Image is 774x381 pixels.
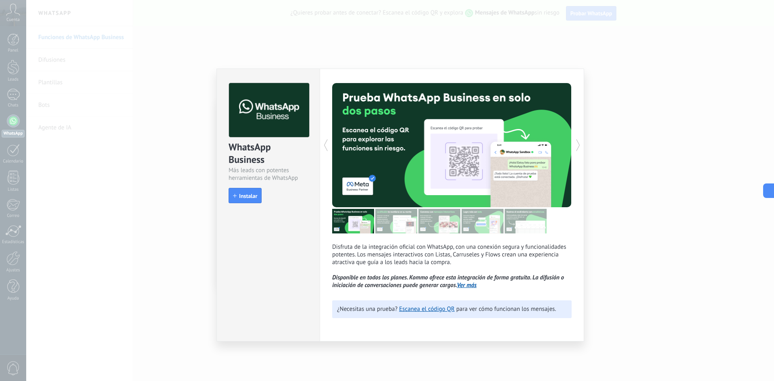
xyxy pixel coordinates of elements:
[375,209,417,233] img: tour_image_cc27419dad425b0ae96c2716632553fa.png
[332,274,564,289] i: Disponible en todos los planes. Kommo ofrece esta integración de forma gratuita. La difusión o in...
[332,243,572,289] p: Disfruta de la integración oficial con WhatsApp, con una conexión segura y funcionalidades potent...
[456,305,556,313] span: para ver cómo funcionan los mensajes.
[229,83,309,137] img: logo_main.png
[505,209,547,233] img: tour_image_cc377002d0016b7ebaeb4dbe65cb2175.png
[457,281,477,289] a: Ver más
[462,209,504,233] img: tour_image_62c9952fc9cf984da8d1d2aa2c453724.png
[418,209,460,233] img: tour_image_1009fe39f4f058b759f0df5a2b7f6f06.png
[337,305,397,313] span: ¿Necesitas una prueba?
[239,193,257,199] span: Instalar
[229,188,262,203] button: Instalar
[229,167,308,182] div: Más leads con potentes herramientas de WhatsApp
[399,305,455,313] a: Escanea el código QR
[332,209,374,233] img: tour_image_7a4924cebc22ed9e3259523e50fe4fd6.png
[229,141,308,167] div: WhatsApp Business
